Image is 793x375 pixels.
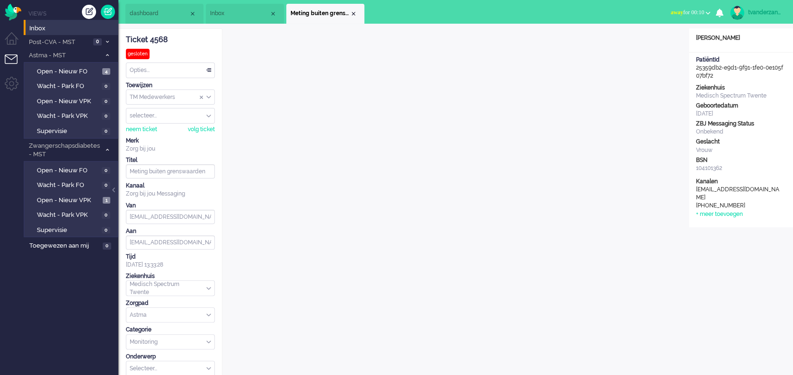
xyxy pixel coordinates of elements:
[126,202,215,210] div: Van
[130,9,189,18] span: dashboard
[28,9,118,18] li: Views
[37,82,99,91] span: Wacht - Park FO
[188,125,215,134] div: volg ticket
[82,5,96,19] div: Creëer ticket
[93,38,102,45] span: 0
[102,167,110,174] span: 0
[102,227,110,234] span: 0
[37,211,99,220] span: Wacht - Park VPK
[291,9,350,18] span: Meting buiten grenswaarden
[126,182,215,190] div: Kanaal
[27,51,101,60] span: Astma - MST
[126,227,215,235] div: Aan
[5,6,21,13] a: Omnidesk
[101,5,115,19] a: Quick Ticket
[27,142,101,159] span: Zwangerschapsdiabetes - MST
[126,49,150,59] div: gesloten
[27,240,118,250] a: Toegewezen aan mij 0
[5,54,26,76] li: Tickets menu
[27,80,117,91] a: Wacht - Park FO 0
[696,210,743,218] div: + meer toevoegen
[696,146,786,154] div: Vrouw
[126,125,157,134] div: neem ticket
[210,9,269,18] span: Inbox
[37,127,99,136] span: Supervisie
[4,4,448,20] body: Rich Text Area. Press ALT-0 for help.
[689,56,793,80] div: 25359db2-e9d1-9f91-1fe0-0e105f07bf72
[27,179,117,190] a: Wacht - Park FO 0
[696,156,786,164] div: BSN
[37,196,100,205] span: Open - Nieuw VPK
[102,83,110,90] span: 0
[126,156,215,164] div: Titel
[696,120,786,128] div: ZBJ Messaging Status
[670,9,683,16] span: away
[27,66,117,76] a: Open - Nieuw FO 4
[37,166,99,175] span: Open - Nieuw FO
[696,138,786,146] div: Geslacht
[102,98,110,105] span: 0
[27,125,117,136] a: Supervisie 0
[286,4,364,24] li: 4568
[37,97,99,106] span: Open - Nieuw VPK
[5,32,26,54] li: Dashboard menu
[5,77,26,98] li: Admin menu
[696,92,786,100] div: Medisch Spectrum Twente
[102,113,110,120] span: 0
[696,128,786,136] div: Onbekend
[37,181,99,190] span: Wacht - Park FO
[696,102,786,110] div: Geboortedatum
[37,112,99,121] span: Wacht - Park VPK
[189,10,196,18] div: Close tab
[5,4,21,20] img: flow_omnibird.svg
[126,253,215,261] div: Tijd
[27,96,117,106] a: Open - Nieuw VPK 0
[27,195,117,205] a: Open - Nieuw VPK 1
[350,10,357,18] div: Close tab
[29,241,100,250] span: Toegewezen aan mij
[696,84,786,92] div: Ziekenhuis
[126,299,215,307] div: Zorgpad
[696,164,786,172] div: 104101362
[126,253,215,269] div: [DATE] 13:33:28
[103,197,110,204] span: 1
[27,110,117,121] a: Wacht - Park VPK 0
[27,209,117,220] a: Wacht - Park VPK 0
[696,56,786,64] div: PatiëntId
[102,182,110,189] span: 0
[126,145,215,153] div: Zorg bij jou
[27,38,90,47] span: Post-CVA - MST
[37,226,99,235] span: Supervisie
[696,110,786,118] div: [DATE]
[126,81,215,89] div: Toewijzen
[126,35,215,45] div: Ticket 4568
[126,89,215,105] div: Assign Group
[102,128,110,135] span: 0
[102,212,110,219] span: 0
[696,202,781,210] div: [PHONE_NUMBER]
[37,67,100,76] span: Open - Nieuw FO
[689,34,793,42] div: [PERSON_NAME]
[103,242,111,250] span: 0
[126,137,215,145] div: Merk
[206,4,284,24] li: View
[126,326,215,334] div: Categorie
[730,6,744,20] img: avatar
[696,186,781,202] div: [EMAIL_ADDRESS][DOMAIN_NAME]
[126,272,215,280] div: Ziekenhuis
[748,8,784,17] div: tvanderzanden
[27,23,118,33] a: Inbox
[27,224,117,235] a: Supervisie 0
[125,4,203,24] li: Dashboard
[27,165,117,175] a: Open - Nieuw FO 0
[102,68,110,75] span: 4
[665,6,716,19] button: awayfor 00:10
[665,3,716,24] li: awayfor 00:10
[269,10,277,18] div: Close tab
[126,108,215,124] div: Assign User
[728,6,784,20] a: tvanderzanden
[126,190,215,198] div: Zorg bij jou Messaging
[696,178,786,186] div: Kanalen
[670,9,704,16] span: for 00:10
[29,24,118,33] span: Inbox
